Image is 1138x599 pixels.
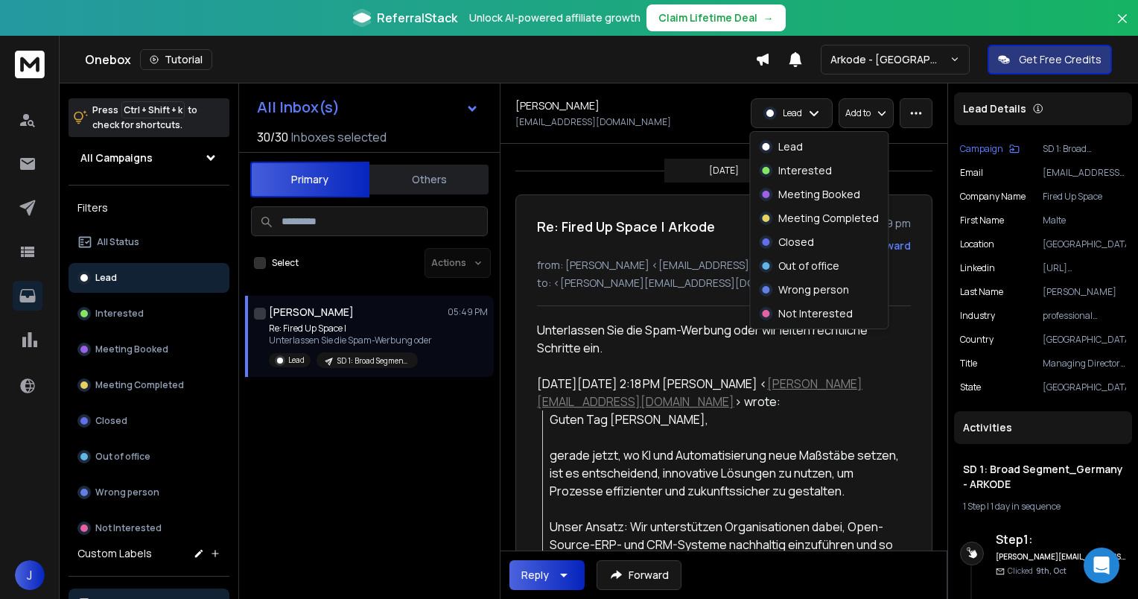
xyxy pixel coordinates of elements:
[469,10,640,25] p: Unlock AI-powered affiliate growth
[80,150,153,165] h1: All Campaigns
[95,487,159,498] p: Wrong person
[69,197,229,218] h3: Filters
[778,306,853,321] p: Not Interested
[95,522,162,534] p: Not Interested
[537,276,911,291] p: to: <[PERSON_NAME][EMAIL_ADDRESS][DOMAIN_NAME]>
[1043,143,1126,155] p: SD 1: Broad Segment_Germany - ARKODE
[1043,358,1126,370] p: Managing Director and Co-Founder
[288,355,305,366] p: Lead
[121,101,185,118] span: Ctrl + Shift + k
[1043,215,1126,226] p: Malte
[960,381,981,393] p: State
[646,4,786,31] button: Claim Lifetime Deal
[521,568,549,583] div: Reply
[778,211,879,226] p: Meeting Completed
[963,500,985,513] span: 1 Step
[377,9,457,27] span: ReferralStack
[709,165,739,177] p: [DATE]
[550,518,899,589] div: Unser Ansatz: Wir unterstützen Organisationen dabei, Open-Source-ERP- und CRM-Systeme nachhaltig ...
[1043,310,1126,322] p: professional training & coaching
[269,335,432,346] p: Unterlassen Sie die Spam-Werbung oder
[963,101,1026,116] p: Lead Details
[1113,9,1132,45] button: Close banner
[550,411,899,428] div: Guten Tag [PERSON_NAME],
[448,306,488,318] p: 05:49 PM
[1008,565,1067,577] p: Clicked
[778,163,832,178] p: Interested
[272,257,299,269] label: Select
[140,49,212,70] button: Tutorial
[77,546,152,561] h3: Custom Labels
[1084,548,1119,583] div: Open Intercom Messenger
[1043,334,1126,346] p: [GEOGRAPHIC_DATA]
[996,551,1126,562] h6: [PERSON_NAME][EMAIL_ADDRESS][DOMAIN_NAME]
[960,310,995,322] p: industry
[95,343,168,355] p: Meeting Booked
[778,187,860,202] p: Meeting Booked
[95,415,127,427] p: Closed
[597,560,681,590] button: Forward
[369,163,489,196] button: Others
[269,305,354,320] h1: [PERSON_NAME]
[95,379,184,391] p: Meeting Completed
[550,446,899,500] div: gerade jetzt, wo KI und Automatisierung neue Maßstäbe setzen, ist es entscheidend, innovative Lös...
[515,116,671,128] p: [EMAIL_ADDRESS][DOMAIN_NAME]
[515,98,600,113] h1: [PERSON_NAME]
[960,143,1003,155] p: Campaign
[537,375,899,411] div: [DATE][DATE] 2:18 PM [PERSON_NAME] < > wrote:
[996,530,1126,548] h6: Step 1 :
[763,10,774,25] span: →
[257,100,340,115] h1: All Inbox(s)
[960,191,1026,203] p: Company Name
[95,308,144,320] p: Interested
[960,358,977,370] p: title
[963,501,1123,513] div: |
[1019,52,1102,67] p: Get Free Credits
[1043,262,1126,274] p: [URL][DOMAIN_NAME][PERSON_NAME]
[1036,565,1067,576] span: 9th, Oct
[1043,381,1126,393] p: [GEOGRAPHIC_DATA]
[269,323,432,335] p: Re: Fired Up Space |
[257,128,288,146] span: 30 / 30
[778,235,814,250] p: Closed
[960,334,994,346] p: Country
[960,167,983,179] p: Email
[537,321,899,357] div: Unterlassen Sie die Spam-Werbung oder wir leiten rechtliche Schritte ein.
[92,103,197,133] p: Press to check for shortcuts.
[960,238,994,250] p: location
[954,411,1132,444] div: Activities
[95,272,117,284] p: Lead
[1043,191,1126,203] p: Fired Up Space
[783,107,802,119] p: Lead
[845,107,871,119] p: Add to
[291,128,387,146] h3: Inboxes selected
[1043,286,1126,298] p: [PERSON_NAME]
[778,259,839,273] p: Out of office
[991,500,1061,513] span: 1 day in sequence
[85,49,755,70] div: Onebox
[15,560,45,590] span: J
[960,215,1004,226] p: First Name
[337,355,409,367] p: SD 1: Broad Segment_Germany - ARKODE
[868,238,911,253] div: Forward
[97,236,139,248] p: All Status
[1043,167,1126,179] p: [EMAIL_ADDRESS][DOMAIN_NAME]
[778,282,849,297] p: Wrong person
[250,162,369,197] button: Primary
[778,139,803,154] p: Lead
[830,52,950,67] p: Arkode - [GEOGRAPHIC_DATA]
[537,216,715,237] h1: Re: Fired Up Space | Arkode
[960,262,995,274] p: linkedin
[537,258,911,273] p: from: [PERSON_NAME] <[EMAIL_ADDRESS][DOMAIN_NAME]>
[963,462,1123,492] h1: SD 1: Broad Segment_Germany - ARKODE
[95,451,150,463] p: Out of office
[960,286,1003,298] p: Last Name
[1043,238,1126,250] p: [GEOGRAPHIC_DATA]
